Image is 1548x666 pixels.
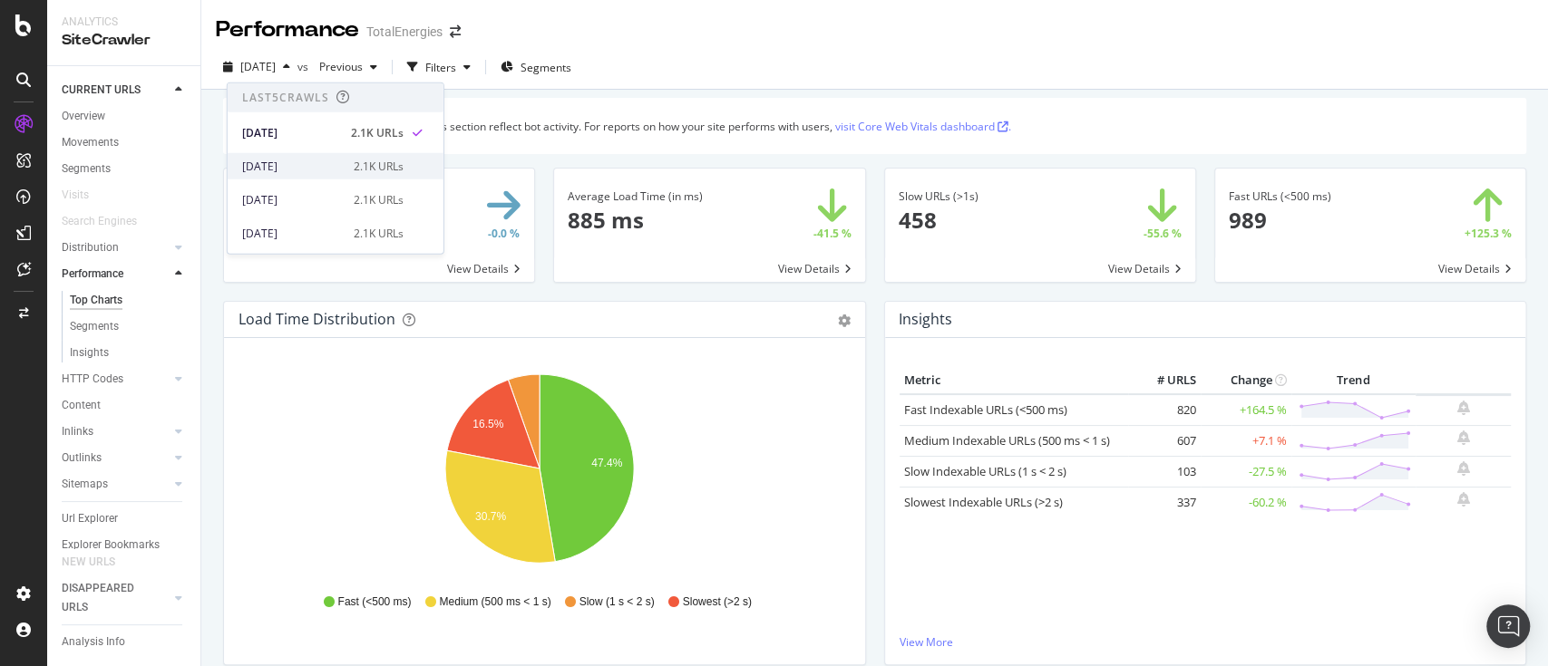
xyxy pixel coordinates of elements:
td: +164.5 % [1201,394,1291,426]
div: The performance reports in this section reflect bot activity. For reports on how your site perfor... [287,119,1011,134]
div: Sitemaps [62,475,108,494]
span: Slowest (>2 s) [683,594,752,610]
div: Segments [62,159,111,179]
div: Performance [216,14,359,45]
a: Search Engines [62,212,155,231]
div: bell-plus [1457,401,1470,415]
a: HTTP Codes [62,370,170,389]
div: bell-plus [1457,492,1470,507]
a: CURRENT URLS [62,81,170,100]
button: Previous [312,53,385,82]
td: 103 [1128,456,1201,487]
div: Analysis Info [62,632,125,652]
a: Segments [62,159,188,179]
a: Slowest Indexable URLs (>2 s) [904,494,1063,510]
div: 2.1K URLs [354,191,404,208]
div: Analytics [62,14,186,30]
span: 2025 Sep. 3rd [240,59,276,74]
td: 337 [1128,487,1201,517]
a: Outlinks [62,449,170,468]
div: bell-plus [1457,461,1470,476]
a: Visits [62,186,107,205]
div: Load Time Distribution [239,310,395,328]
div: Distribution [62,238,119,257]
div: 2.1K URLs [354,158,404,174]
button: Filters [400,53,478,82]
div: Insights [70,343,109,362]
a: Performance [62,265,170,284]
button: [DATE] [216,53,297,82]
svg: A chart. [239,367,841,577]
div: DISAPPEARED URLS [62,579,153,617]
div: 2.1K URLs [351,124,404,140]
text: 16.5% [472,418,503,430]
text: 30.7% [475,510,506,523]
a: Sitemaps [62,475,170,494]
div: Performance [62,265,123,284]
div: TotalEnergies [366,23,443,41]
text: 47.4% [591,457,622,469]
div: gear [838,314,851,327]
a: NEW URLS [62,553,133,572]
a: Inlinks [62,422,170,441]
a: Distribution [62,238,170,257]
a: Analysis Info [62,632,188,652]
a: Explorer Bookmarks [62,536,188,555]
a: Content [62,396,188,415]
a: Insights [70,343,188,362]
td: +7.1 % [1201,425,1291,456]
th: Change [1201,367,1291,394]
div: Visits [62,186,89,205]
div: Movements [62,133,119,152]
button: Segments [493,53,579,82]
a: Slow Indexable URLs (1 s < 2 s) [904,463,1066,479]
div: Inlinks [62,422,93,441]
a: Url Explorer [62,509,188,528]
a: Overview [62,107,188,126]
a: Movements [62,133,188,152]
div: [DATE] [242,158,343,174]
td: 820 [1128,394,1201,426]
span: Segments [521,60,571,75]
td: 607 [1128,425,1201,456]
a: visit Core Web Vitals dashboard . [835,119,1011,134]
div: 2.1K URLs [354,225,404,241]
div: [DATE] [242,124,340,140]
div: Open Intercom Messenger [1486,604,1530,648]
th: Metric [900,367,1128,394]
td: -60.2 % [1201,487,1291,517]
div: Last 5 Crawls [242,90,329,105]
th: Trend [1291,367,1416,394]
a: Fast Indexable URLs (<500 ms) [904,401,1067,418]
div: Content [62,396,101,415]
div: arrow-right-arrow-left [450,25,461,38]
div: Url Explorer [62,509,118,528]
span: vs [297,59,312,74]
span: Previous [312,59,363,74]
div: CURRENT URLS [62,81,141,100]
span: Slow (1 s < 2 s) [579,594,655,610]
a: Top Charts [70,291,188,310]
a: Segments [70,317,188,336]
div: NEW URLS [62,553,115,572]
div: [DATE] [242,225,343,241]
div: Overview [62,107,105,126]
div: Outlinks [62,449,102,468]
span: Fast (<500 ms) [338,594,412,610]
div: [DATE] [242,191,343,208]
div: SiteCrawler [62,30,186,51]
a: DISAPPEARED URLS [62,579,170,617]
div: Explorer Bookmarks [62,536,160,555]
div: Filters [425,60,456,75]
div: bell-plus [1457,430,1470,445]
span: Medium (500 ms < 1 s) [440,594,551,610]
td: -27.5 % [1201,456,1291,487]
div: Search Engines [62,212,137,231]
div: Segments [70,317,119,336]
a: View More [900,634,1512,650]
div: HTTP Codes [62,370,123,389]
h4: Insights [899,307,952,332]
a: Medium Indexable URLs (500 ms < 1 s) [904,432,1110,449]
div: Top Charts [70,291,122,310]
